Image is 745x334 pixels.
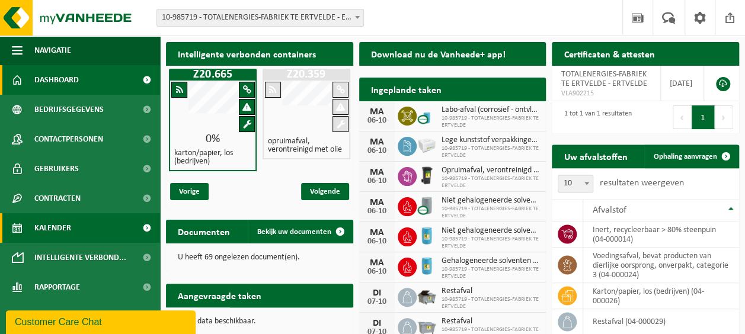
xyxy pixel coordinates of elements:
[248,220,352,243] a: Bekijk uw documenten
[552,144,639,168] h2: Uw afvalstoffen
[157,9,363,26] span: 10-985719 - TOTALENERGIES-FABRIEK TE ERTVELDE - ERTVELDE
[417,256,437,276] img: LP-LD-00200-HPE-21
[156,9,364,27] span: 10-985719 - TOTALENERGIES-FABRIEK TE ERTVELDE - ERTVELDE
[692,105,715,129] button: 1
[442,317,541,326] span: Restafval
[654,153,717,160] span: Ophaling aanvragen
[34,184,81,213] span: Contracten
[365,268,389,276] div: 06-10
[417,286,437,306] img: WB-5000-GAL-GY-01
[583,283,739,309] td: karton/papier, los (bedrijven) (04-000026)
[552,42,666,65] h2: Certificaten & attesten
[166,220,242,243] h2: Documenten
[442,236,541,250] span: 10-985719 - TOTALENERGIES-FABRIEK TE ERTVELDE
[417,195,437,216] img: LP-LD-00200-CU
[178,253,341,262] p: U heeft 69 ongelezen document(en).
[170,133,255,145] div: 0%
[442,266,541,280] span: 10-985719 - TOTALENERGIES-FABRIEK TE ERTVELDE
[558,175,593,193] span: 10
[442,115,541,129] span: 10-985719 - TOTALENERGIES-FABRIEK TE ERTVELDE
[442,105,541,115] span: Labo-afval (corrosief - ontvlambaar)
[365,137,389,147] div: MA
[599,178,683,188] label: resultaten weergeven
[442,256,541,266] span: Gehalogeneerde solventen 15%
[558,104,631,130] div: 1 tot 1 van 1 resultaten
[257,228,331,236] span: Bekijk uw documenten
[417,105,437,125] img: LP-OT-00060-CU
[442,136,541,145] span: Lege kunststof verpakkingen van gevaarlijke stoffen
[365,168,389,177] div: MA
[34,154,79,184] span: Gebruikers
[365,147,389,155] div: 06-10
[715,105,733,129] button: Next
[34,272,80,302] span: Rapportage
[365,117,389,125] div: 06-10
[359,42,517,65] h2: Download nu de Vanheede+ app!
[583,221,739,248] td: inert, recycleerbaar > 80% steenpuin (04-000014)
[6,308,198,334] iframe: chat widget
[34,65,79,95] span: Dashboard
[365,107,389,117] div: MA
[34,36,71,65] span: Navigatie
[365,198,389,207] div: MA
[34,243,126,272] span: Intelligente verbond...
[583,248,739,283] td: voedingsafval, bevat producten van dierlijke oorsprong, onverpakt, categorie 3 (04-000024)
[592,205,626,215] span: Afvalstof
[170,183,209,200] span: Vorige
[365,298,389,306] div: 07-10
[661,66,704,101] td: [DATE]
[365,228,389,237] div: MA
[266,69,347,81] h1: Z20.359
[359,78,453,101] h2: Ingeplande taken
[178,317,341,326] p: Geen data beschikbaar.
[365,177,389,185] div: 06-10
[442,175,541,190] span: 10-985719 - TOTALENERGIES-FABRIEK TE ERTVELDE
[365,237,389,246] div: 06-10
[365,319,389,328] div: DI
[268,137,345,154] h4: opruimafval, verontreinigd met olie
[34,302,85,332] span: Documenten
[561,89,651,98] span: VLA902215
[417,226,437,246] img: LP-LD-00200-HPE-21
[417,165,437,185] img: WB-0240-HPE-BK-01
[442,287,541,296] span: Restafval
[365,207,389,216] div: 06-10
[561,70,647,88] span: TOTALENERGIES-FABRIEK TE ERTVELDE - ERTVELDE
[365,288,389,298] div: DI
[166,284,273,307] h2: Aangevraagde taken
[442,166,541,175] span: Opruimafval, verontreinigd met olie
[442,296,541,310] span: 10-985719 - TOTALENERGIES-FABRIEK TE ERTVELDE
[558,176,593,192] span: 10
[365,258,389,268] div: MA
[417,135,437,155] img: PB-LB-0680-HPE-GY-02
[673,105,692,129] button: Previous
[172,69,254,81] h1: Z20.665
[442,196,541,205] span: Niet gehalogeneerde solventen - hoogcalorisch in 200lt-vat
[34,124,103,154] span: Contactpersonen
[442,145,541,159] span: 10-985719 - TOTALENERGIES-FABRIEK TE ERTVELDE
[644,144,738,168] a: Ophaling aanvragen
[34,213,71,243] span: Kalender
[442,205,541,220] span: 10-985719 - TOTALENERGIES-FABRIEK TE ERTVELDE
[174,149,251,166] h4: karton/papier, los (bedrijven)
[301,183,349,200] span: Volgende
[442,226,541,236] span: Niet gehalogeneerde solventen - hoogcalorisch in 200lt-vat
[34,95,104,124] span: Bedrijfsgegevens
[166,42,353,65] h2: Intelligente verbonden containers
